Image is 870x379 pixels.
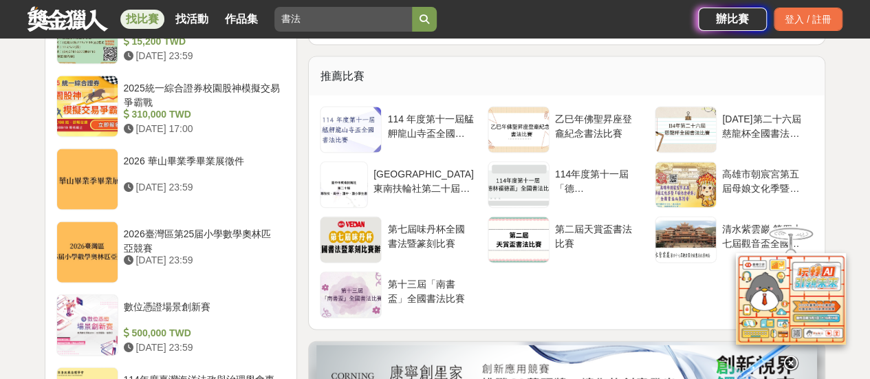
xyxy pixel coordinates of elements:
div: 310,000 TWD [124,107,281,122]
a: 114年度第十一屆「德[PERSON_NAME]盃」全國書法比賽 [488,162,646,208]
input: 全球自行車設計比賽 [274,7,412,32]
a: 2025統一綜合證券校園股神模擬交易爭霸戰 310,000 TWD [DATE] 17:00 [56,76,286,138]
div: [DATE] 23:59 [124,180,281,195]
div: 500,000 TWD [124,326,281,340]
a: 2026 華山畢業季畢業展徵件 [DATE] 23:59 [56,149,286,210]
a: 辦比賽 [698,8,767,31]
div: 第十三屆「南書盃」全國書法比賽 [387,277,473,303]
div: 114 年度第十一屆艋舺龍山寺盃全國書法比賽 [387,112,473,138]
div: 高雄市朝宸宮第五屆母娘文化季暨瑤池金母盃全國書法比賽 [722,167,808,193]
div: 2026臺灣區第25届小學數學奧林匹亞競賽 [124,227,281,253]
a: 114 年度第十一屆艋舺龍山寺盃全國書法比賽 [320,107,479,153]
div: 2025統一綜合證券校園股神模擬交易爭霸戰 [124,81,281,107]
a: 第十三屆「南書盃」全國書法比賽 [320,272,479,318]
div: 登入 / 註冊 [774,8,842,31]
a: 第二屆天賞盃書法比賽 [488,217,646,263]
div: 114年度第十一屆「德[PERSON_NAME]盃」全國書法比賽 [555,167,641,193]
div: 第七屆味丹杯全國書法暨篆刻比賽 [387,222,473,248]
a: 清水紫雲巖 第四十七屆觀音盃全國書法比賽辦法 [655,217,814,263]
div: 數位憑證場景創新賽 [124,300,281,326]
a: 第七屆味丹杯全國書法暨篆刻比賽 [320,217,479,263]
div: 第二屆天賞盃書法比賽 [555,222,641,248]
div: 15,200 TWD [124,34,281,49]
a: [DATE]第二十六屆慈龍杯全國書法比賽 [655,107,814,153]
a: 找比賽 [120,10,164,29]
div: 清水紫雲巖 第四十七屆觀音盃全國書法比賽辦法 [722,222,808,248]
a: 找活動 [170,10,214,29]
div: [DATE] 23:59 [124,253,281,268]
a: 乙巳年佛聖昇座登龕紀念書法比賽 [488,107,646,153]
a: 作品集 [219,10,263,29]
div: 2026 華山畢業季畢業展徵件 [124,154,281,180]
div: 推薦比賽 [309,57,825,96]
a: 數位憑證場景創新賽 500,000 TWD [DATE] 23:59 [56,294,286,356]
a: [GEOGRAPHIC_DATA]東南扶輪社第二十屆全國大專院校、高中、國中、國小學生書法比賽 [320,162,479,208]
div: [DATE] 17:00 [124,122,281,136]
a: 2026臺灣區第25届小學數學奧林匹亞競賽 [DATE] 23:59 [56,221,286,283]
div: [DATE] 23:59 [124,340,281,355]
img: d2146d9a-e6f6-4337-9592-8cefde37ba6b.png [736,253,846,345]
div: [DATE]第二十六屆慈龍杯全國書法比賽 [722,112,808,138]
div: 乙巳年佛聖昇座登龕紀念書法比賽 [555,112,641,138]
a: 高雄市朝宸宮第五屆母娘文化季暨瑤池金母盃全國書法比賽 [655,162,814,208]
div: [DATE] 23:59 [124,49,281,63]
div: [GEOGRAPHIC_DATA]東南扶輪社第二十屆全國大專院校、高中、國中、國小學生書法比賽 [373,167,474,193]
